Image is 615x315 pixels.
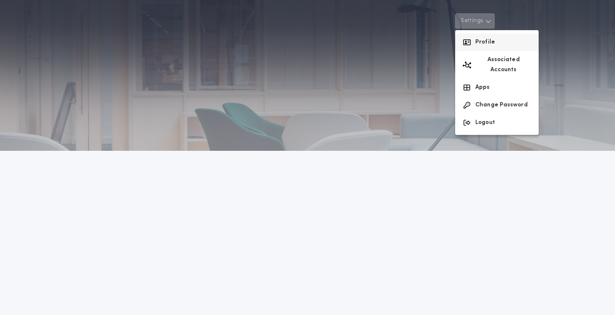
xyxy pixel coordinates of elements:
[455,96,539,114] button: Change Password
[455,13,495,28] button: Settings
[455,79,539,96] button: Apps
[455,30,539,135] div: Settings
[455,114,539,132] button: Logout
[455,34,539,51] button: Profile
[455,51,539,79] button: Associated Accounts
